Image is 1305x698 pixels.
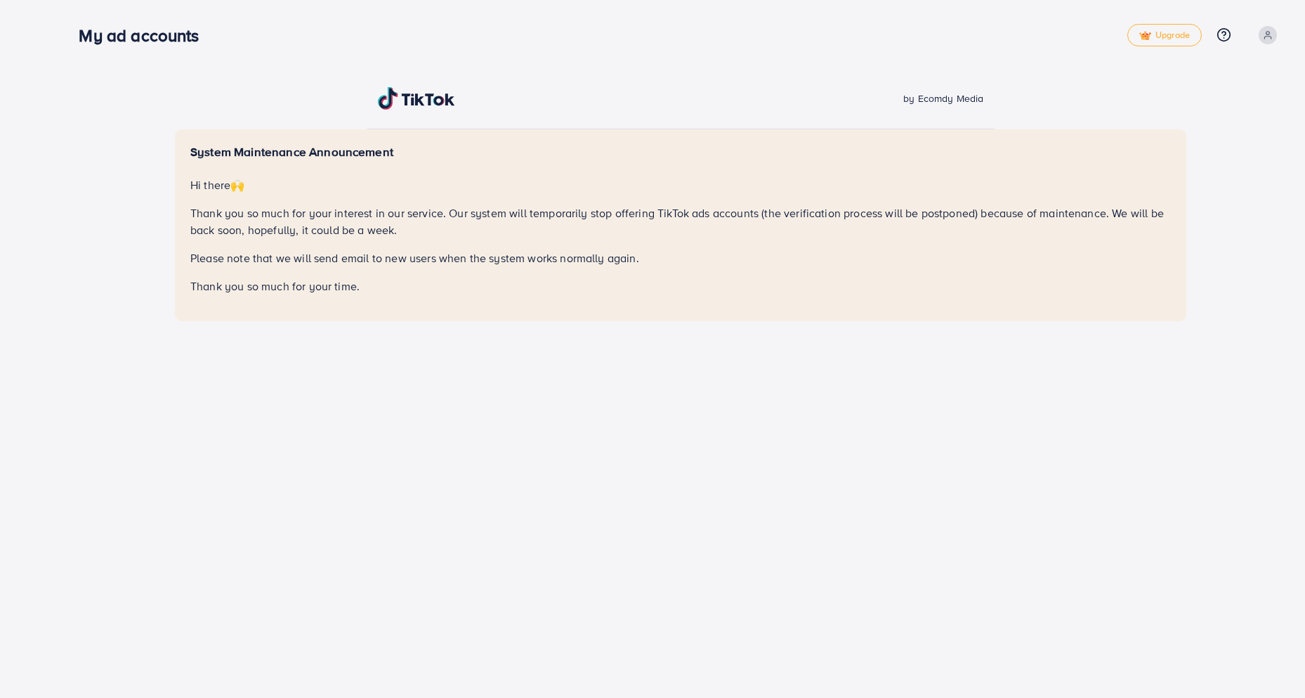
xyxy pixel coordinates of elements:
h5: System Maintenance Announcement [190,145,1171,160]
img: tick [1139,31,1151,41]
p: Thank you so much for your interest in our service. Our system will temporarily stop offering Tik... [190,205,1171,238]
span: 🙌 [230,177,244,193]
img: TikTok [378,87,455,110]
p: Thank you so much for your time. [190,278,1171,295]
p: Please note that we will send email to new users when the system works normally again. [190,250,1171,266]
h3: My ad accounts [79,25,210,46]
span: Upgrade [1139,30,1190,41]
span: by Ecomdy Media [903,91,983,105]
p: Hi there [190,176,1171,193]
a: tickUpgrade [1127,24,1202,46]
